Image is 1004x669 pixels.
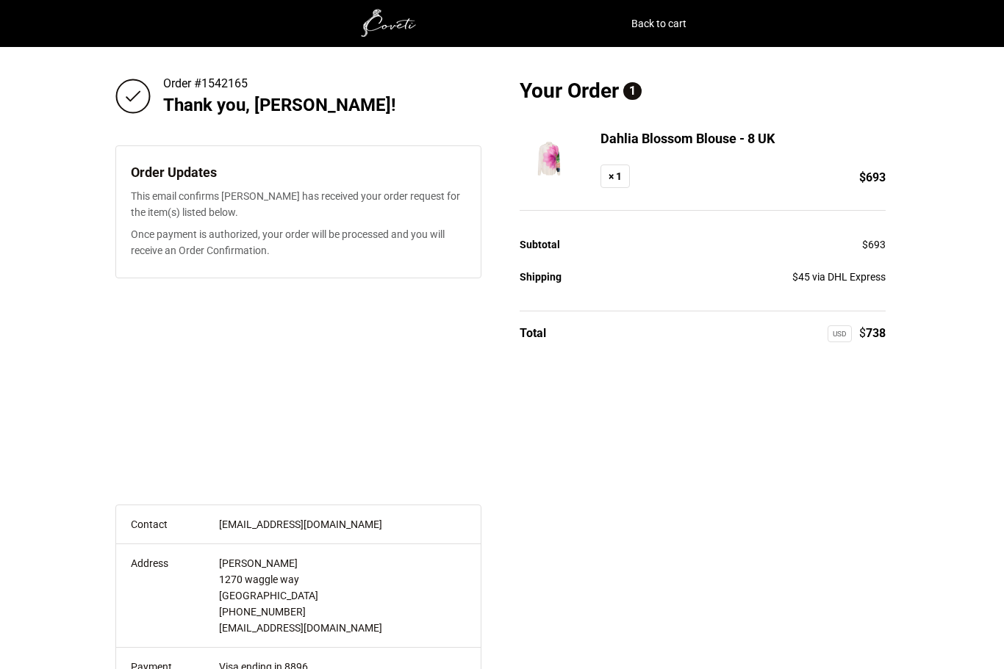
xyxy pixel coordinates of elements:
h2: Your Order [520,76,886,106]
span: $ [862,239,868,250]
span: Total [520,326,546,340]
p: [EMAIL_ADDRESS][DOMAIN_NAME] [219,620,481,636]
strong: × 1 [600,164,630,188]
a: [PHONE_NUMBER] [219,606,306,618]
span: 1 [623,82,642,100]
p: Once payment is authorized, your order will be processed and you will receive an Order Confirmation. [131,226,466,258]
h2: Thank you, [PERSON_NAME]! [163,95,417,116]
p: This email confirms [PERSON_NAME] has received your order request for the item(s) listed below. [131,188,466,220]
h3: Dahlia Blossom Blouse - 8 UK [600,129,812,148]
p: [EMAIL_ADDRESS][DOMAIN_NAME] [219,516,481,532]
span: $ [859,170,866,184]
small: via DHL Express [812,271,886,283]
div: USD [828,325,852,342]
span: $ [859,326,866,340]
label: Contact [131,518,168,530]
span: 693 [859,167,886,188]
span: Shipping [520,271,562,283]
p: Order #1542165 [163,76,417,90]
span: 693 [862,239,886,250]
address: [PERSON_NAME] 1270 waggle way [GEOGRAPHIC_DATA] [219,555,481,636]
label: Address [131,557,168,569]
img: white1.png [318,9,465,38]
span: Subtotal [520,239,560,250]
span: $ [792,271,798,283]
a: Back to cart [631,13,686,34]
img: Rebecca Vallance Dahlia Blossom Blouse [520,129,578,188]
h3: Order Updates [131,164,466,181]
span: 45 [792,271,810,283]
span: 738 [859,326,886,340]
